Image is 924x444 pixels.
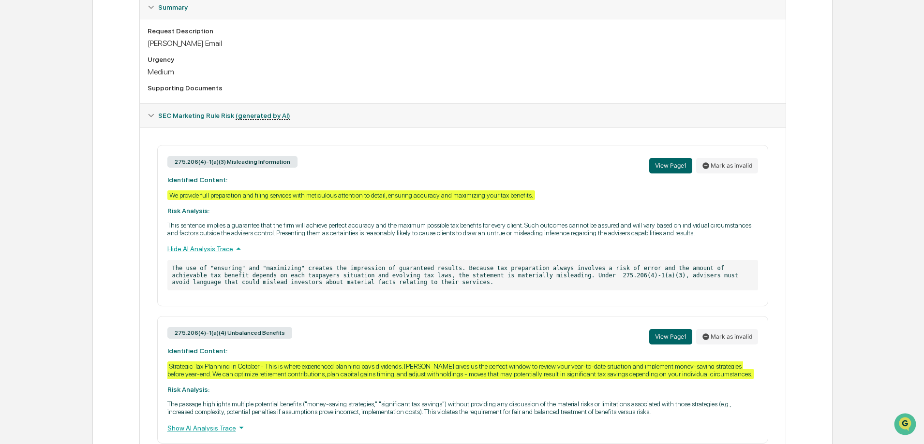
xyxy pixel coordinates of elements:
[25,44,160,54] input: Clear
[150,105,176,117] button: See all
[167,156,298,168] div: 275.206(4)-1(a)(3) Misleading Information
[158,3,188,11] span: Summary
[649,158,692,173] button: View Page1
[6,168,66,185] a: 🖐️Preclearance
[10,74,27,91] img: 1746055101610-c473b297-6a78-478c-a979-82029cc54cd1
[86,131,105,139] span: [DATE]
[140,19,786,103] div: Summary
[20,74,38,91] img: 8933085812038_c878075ebb4cc5468115_72.jpg
[19,132,27,140] img: 1746055101610-c473b297-6a78-478c-a979-82029cc54cd1
[80,172,120,181] span: Attestations
[140,104,786,127] div: SEC Marketing Rule Risk (generated by AI)
[167,176,227,184] strong: Identified Content:
[148,56,778,63] div: Urgency
[19,190,61,200] span: Data Lookup
[44,74,159,84] div: Start new chat
[167,422,758,433] div: Show AI Analysis Trace
[158,112,290,119] span: SEC Marketing Rule Risk
[167,243,758,254] div: Hide AI Analysis Trace
[649,329,692,344] button: View Page1
[10,191,17,199] div: 🔎
[96,214,117,221] span: Pylon
[167,327,292,339] div: 275.206(4)-1(a)(4) Unbalanced Benefits
[696,158,758,173] button: Mark as invalid
[236,112,290,120] u: (generated by AI)
[30,131,78,139] span: [PERSON_NAME]
[10,107,65,115] div: Past conversations
[167,386,209,393] strong: Risk Analysis:
[167,221,758,237] p: This sentence implies a guarantee that the firm will achieve perfect accuracy and the maximum pos...
[10,20,176,36] p: How can we help?
[167,207,209,215] strong: Risk Analysis:
[80,131,84,139] span: •
[68,213,117,221] a: Powered byPylon
[66,168,124,185] a: 🗄️Attestations
[167,361,754,379] div: Strategic Tax Planning in October - This is where experienced planning pays dividends. [PERSON_NA...
[148,67,778,76] div: Medium
[6,186,65,203] a: 🔎Data Lookup
[19,172,62,181] span: Preclearance
[148,27,778,35] div: Request Description
[696,329,758,344] button: Mark as invalid
[167,347,227,355] strong: Identified Content:
[893,412,919,438] iframe: Open customer support
[148,39,778,48] div: [PERSON_NAME] Email
[167,400,758,415] p: The passage highlights multiple potential benefits ("money-saving strategies," "significant tax s...
[10,122,25,138] img: Jack Rasmussen
[164,77,176,88] button: Start new chat
[70,172,78,180] div: 🗄️
[10,172,17,180] div: 🖐️
[167,190,535,200] div: We provide full preparation and filing services with meticulous attention to detail, ensuring acc...
[148,84,778,92] div: Supporting Documents
[167,260,758,290] p: The use of "ensuring" and "maximizing" creates the impression of guaranteed results. Because tax ...
[44,84,133,91] div: We're available if you need us!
